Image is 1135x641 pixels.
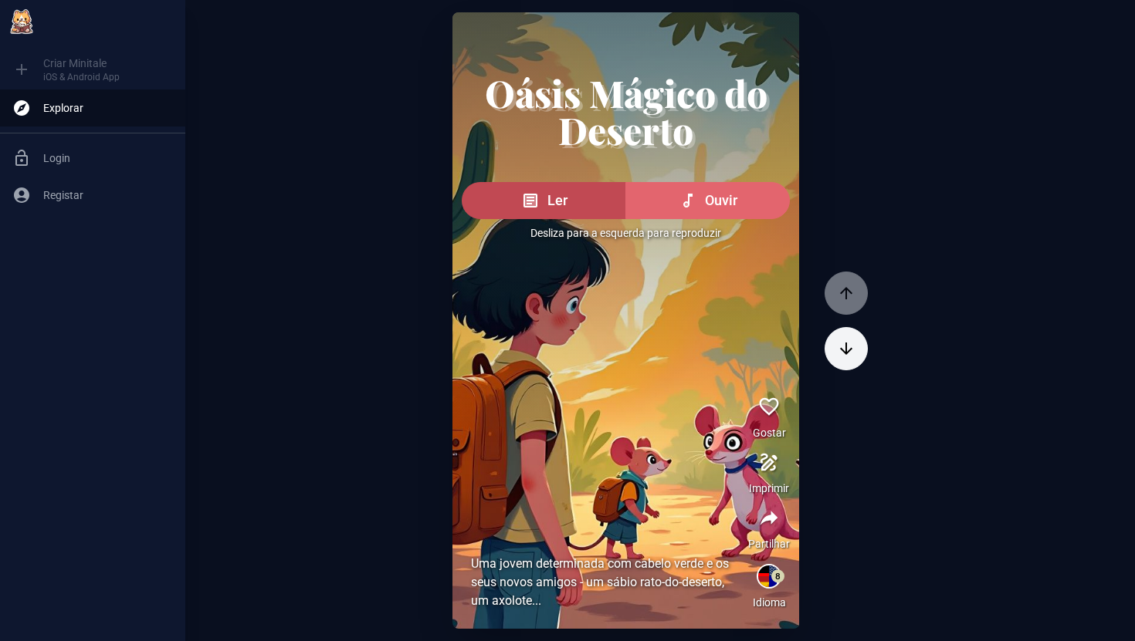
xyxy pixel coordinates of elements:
p: Idioma [753,595,786,610]
p: Imprimir [750,481,790,496]
button: Ler [462,182,626,219]
span: Explorar [43,100,173,116]
span: Ouvir [705,190,737,211]
h1: Oásis Mágico do Deserto [462,74,790,148]
button: 8 [751,558,788,595]
img: Minitale [6,6,37,37]
span: Login [43,150,173,166]
div: Uma jovem determinada com cabelo verde e os seus novos amigos - um sábio rato-do-deserto, um axol... [471,555,737,610]
p: Partilhar [749,536,791,552]
button: Ouvir [625,182,791,219]
p: Desliza para a esquerda para reproduzir [462,225,790,241]
div: 8 [772,570,785,583]
span: Registar [43,187,173,203]
span: Ler [547,190,567,211]
p: Gostar [753,425,786,440]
